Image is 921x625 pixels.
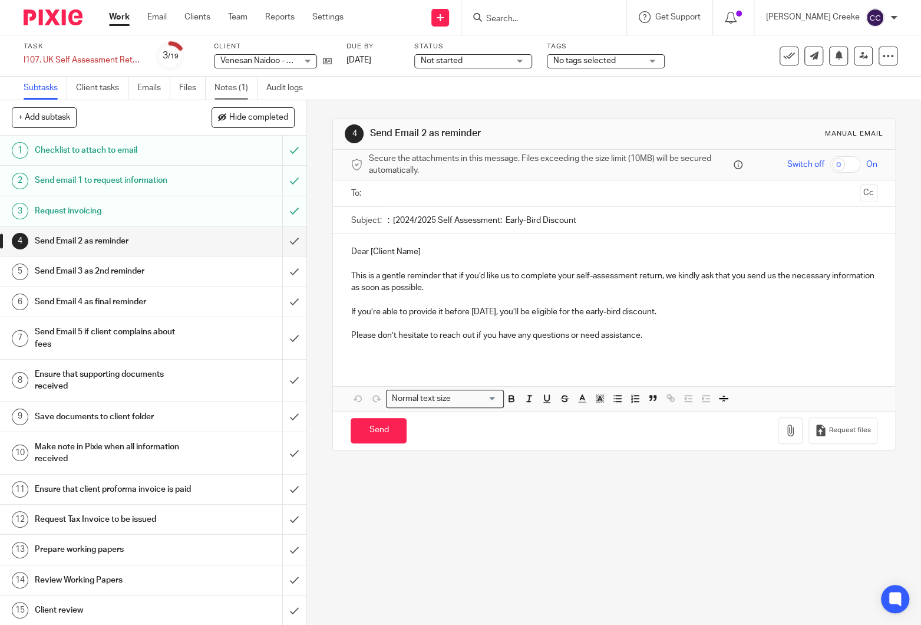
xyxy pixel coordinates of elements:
a: Notes (1) [214,77,258,100]
a: Reports [265,11,295,23]
div: 7 [12,330,28,347]
a: Work [109,11,130,23]
div: 5 [12,264,28,280]
div: 3 [12,203,28,219]
a: Subtasks [24,77,67,100]
a: Settings [312,11,344,23]
span: On [866,159,877,170]
button: Hide completed [212,107,295,127]
div: 4 [345,124,364,143]
label: Client [214,42,332,51]
small: /19 [168,53,179,60]
span: [DATE] [346,56,371,64]
h1: Send Email 5 if client complains about fees [35,323,192,353]
span: Normal text size [389,393,453,405]
a: Email [147,11,167,23]
span: Secure the attachments in this message. Files exceeding the size limit (10MB) will be secured aut... [368,153,731,177]
h1: Ensure that client proforma invoice is paid [35,481,192,498]
div: 8 [12,372,28,389]
h1: Checklist to attach to email [35,142,192,159]
div: 12 [12,511,28,528]
div: 9 [12,409,28,425]
a: Client tasks [76,77,128,100]
h1: Review Working Papers [35,571,192,589]
a: Team [228,11,247,23]
div: I107. UK Self Assessment Return [24,54,141,66]
div: 1 [12,142,28,159]
h1: Request invoicing [35,202,192,220]
h1: Send Email 4 as final reminder [35,293,192,311]
div: 15 [12,602,28,619]
h1: Client review [35,601,192,619]
label: Status [414,42,532,51]
div: Manual email [825,129,883,139]
h1: Request Tax Invoice to be issued [35,511,192,528]
h1: Prepare working papers [35,541,192,558]
span: Switch off [787,159,824,170]
p: Dear [Client Name] [351,246,877,258]
p: [PERSON_NAME] Creeke [766,11,860,23]
label: Task [24,42,141,51]
label: Subject: [351,215,381,226]
p: This is a gentle reminder that if you’d like us to complete your self-assessment return, we kindl... [351,270,877,294]
a: Emails [137,77,170,100]
span: Get Support [655,13,701,21]
p: Please don’t hesitate to reach out if you have any questions or need assistance. [351,330,877,341]
div: 6 [12,294,28,310]
h1: Send Email 2 as reminder [35,232,192,250]
span: Not started [421,57,463,65]
span: Hide completed [229,113,288,123]
input: Search [485,14,591,25]
a: Files [179,77,206,100]
div: 2 [12,173,28,189]
div: 14 [12,572,28,588]
button: Cc [860,185,877,202]
div: Search for option [386,390,504,408]
div: 10 [12,445,28,461]
h1: Ensure that supporting documents received [35,366,192,396]
button: Request files [808,417,877,444]
a: Audit logs [266,77,312,100]
p: If you’re able to provide it before [DATE], you’ll be eligible for the early-bird discount. [351,306,877,318]
h1: Save documents to client folder [35,408,192,426]
div: 13 [12,542,28,558]
span: No tags selected [553,57,616,65]
h1: Send Email 2 as reminder [370,127,639,140]
input: Search for option [454,393,497,405]
img: svg%3E [866,8,884,27]
label: Tags [547,42,665,51]
label: To: [351,187,364,199]
h1: Make note in Pixie when all information received [35,438,192,468]
h1: Send email 1 to request information [35,172,192,189]
div: 3 [163,49,179,63]
input: Send [351,418,407,443]
label: Due by [346,42,400,51]
img: Pixie [24,9,82,25]
h1: Send Email 3 as 2nd reminder [35,262,192,280]
div: 11 [12,481,28,498]
span: Request files [829,426,871,435]
div: 4 [12,233,28,249]
a: Clients [184,11,210,23]
span: Venesan Naidoo - GUK2292 [220,57,322,65]
button: + Add subtask [12,107,77,127]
